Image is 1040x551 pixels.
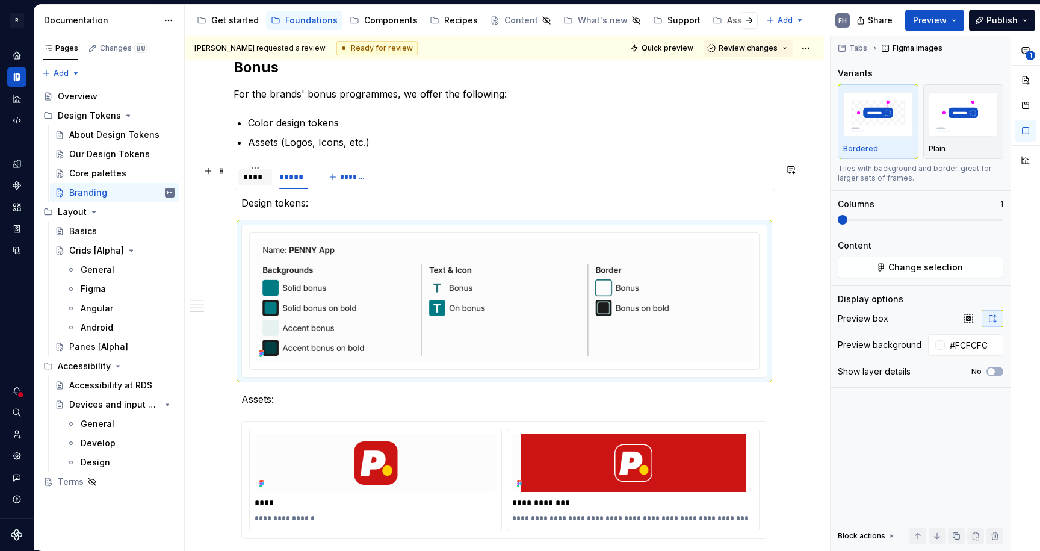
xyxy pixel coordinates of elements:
[627,40,699,57] button: Quick preview
[81,418,114,430] div: General
[50,183,179,202] a: BrandingFH
[61,453,179,472] a: Design
[843,144,878,154] p: Bordered
[58,206,87,218] div: Layout
[2,7,31,33] button: R
[61,299,179,318] a: Angular
[241,196,767,210] p: Design tokens:
[266,11,342,30] a: Foundations
[667,14,701,26] div: Support
[868,14,893,26] span: Share
[838,531,885,541] div: Block actions
[838,240,871,252] div: Content
[336,41,418,55] div: Ready for review
[1026,51,1035,60] span: 1
[248,116,775,130] p: Color design tokens
[7,67,26,87] a: Documentation
[7,403,26,422] button: Search ⌘K
[39,87,179,106] a: Overview
[850,10,900,31] button: Share
[58,476,84,488] div: Terms
[7,89,26,108] div: Analytics
[234,87,775,101] p: For the brands' bonus programmes, we offer the following:
[763,12,808,29] button: Add
[50,337,179,356] a: Panes [Alpha]
[7,46,26,65] a: Home
[364,14,418,26] div: Components
[7,176,26,195] a: Components
[923,84,1004,159] button: placeholderPlain
[425,11,483,30] a: Recipes
[167,187,172,199] div: FH
[61,279,179,299] a: Figma
[241,392,767,406] p: Assets:
[100,43,147,53] div: Changes
[929,92,998,136] img: placeholder
[7,198,26,217] div: Assets
[7,219,26,238] a: Storybook stories
[81,283,106,295] div: Figma
[708,11,760,30] a: Assets
[642,43,693,53] span: Quick preview
[50,222,179,241] a: Basics
[838,16,847,25] div: FH
[838,67,873,79] div: Variants
[69,167,126,179] div: Core palettes
[58,360,111,372] div: Accessibility
[7,111,26,130] div: Code automation
[843,92,913,136] img: placeholder
[913,14,947,26] span: Preview
[50,145,179,164] a: Our Design Tokens
[61,318,179,337] a: Android
[39,106,179,125] div: Design Tokens
[61,414,179,434] a: General
[504,14,538,26] div: Content
[485,11,556,30] a: Content
[54,69,69,78] span: Add
[838,198,874,210] div: Columns
[234,58,775,77] h2: Bonus
[7,446,26,465] a: Settings
[69,129,159,141] div: About Design Tokens
[704,40,793,57] button: Review changes
[888,261,963,273] span: Change selection
[69,225,97,237] div: Basics
[849,43,867,53] span: Tabs
[50,241,179,260] a: Grids [Alpha]
[838,164,1003,183] div: Tiles with background and border, great for larger sets of frames.
[69,148,150,160] div: Our Design Tokens
[7,381,26,400] button: Notifications
[7,468,26,487] button: Contact support
[7,241,26,260] div: Data sources
[61,434,179,453] a: Develop
[194,43,327,53] span: requested a review.
[69,399,160,411] div: Devices and input methods
[838,84,918,159] button: placeholderBordered
[834,40,873,57] button: Tabs
[444,14,478,26] div: Recipes
[50,395,179,414] a: Devices and input methods
[11,529,23,541] svg: Supernova Logo
[50,125,179,145] a: About Design Tokens
[945,334,1003,356] input: Auto
[50,164,179,183] a: Core palettes
[194,43,255,52] span: [PERSON_NAME]
[81,264,114,276] div: General
[345,11,422,30] a: Components
[838,528,896,544] div: Block actions
[39,87,179,491] div: Page tree
[648,11,705,30] a: Support
[43,43,78,53] div: Pages
[838,313,888,325] div: Preview box
[192,11,264,30] a: Get started
[39,356,179,376] div: Accessibility
[7,154,26,173] a: Design tokens
[81,456,110,469] div: Design
[559,11,646,30] a: What's new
